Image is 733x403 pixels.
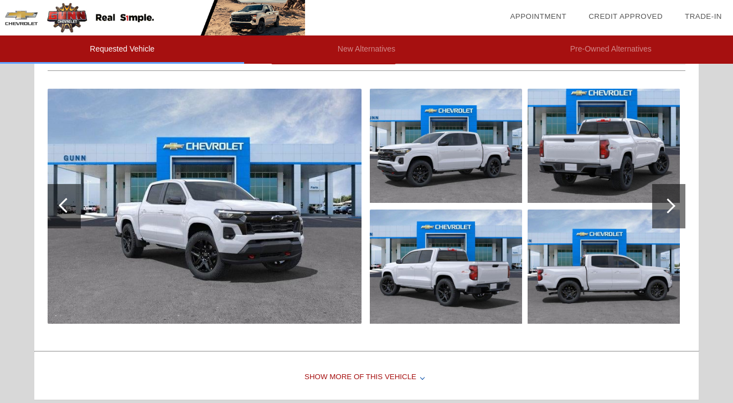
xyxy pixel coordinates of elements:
a: Trade-In [685,12,722,21]
a: Credit Approved [589,12,663,21]
img: 5.jpg [528,210,680,324]
img: 3.jpg [370,210,522,324]
img: 2.jpg [370,89,522,203]
div: Show More of this Vehicle [34,355,699,400]
img: 1.jpg [48,89,362,324]
a: Appointment [510,12,566,21]
li: New Alternatives [244,35,488,64]
img: 4.jpg [528,89,680,203]
li: Pre-Owned Alternatives [489,35,733,64]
